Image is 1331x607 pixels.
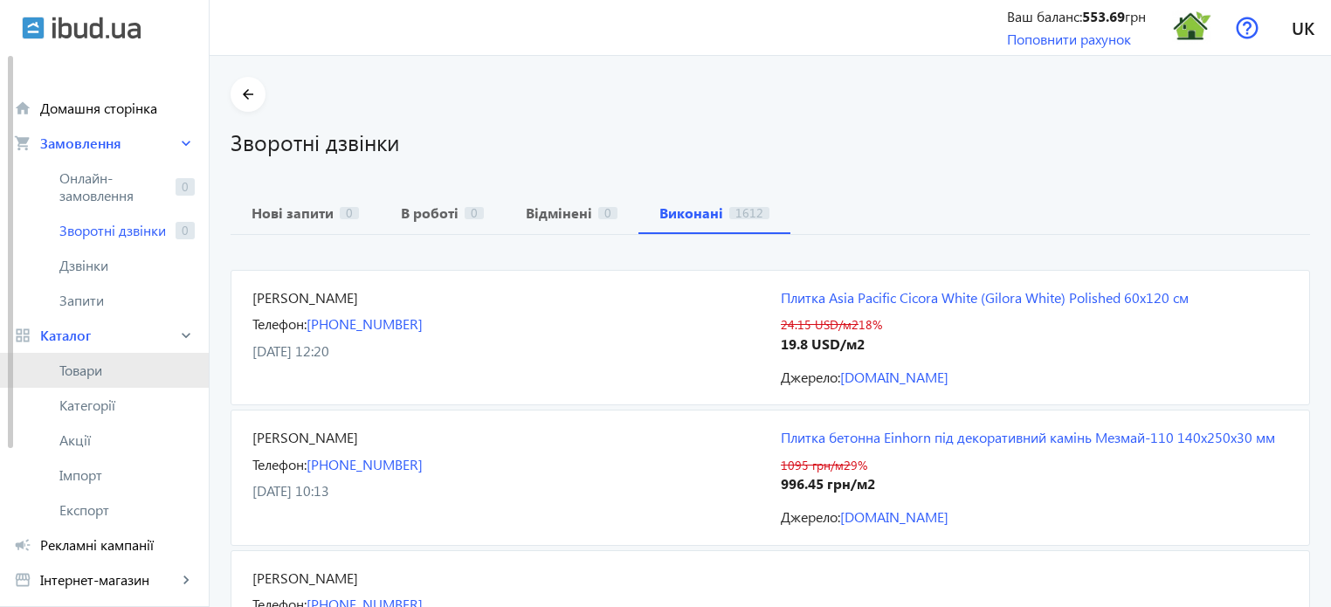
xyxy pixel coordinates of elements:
[59,292,195,309] span: Запити
[40,100,195,117] span: Домашня сторінка
[14,536,31,554] mat-icon: campaign
[1172,8,1211,47] img: 5a3a55cfc4d715729-15137724957-termodom.jpg
[252,569,760,588] div: [PERSON_NAME]
[14,327,31,344] mat-icon: grid_view
[781,428,1288,447] a: Плитка бетонна Einhorn під декоративний камінь Мезмай-110 140х250х30 мм
[14,571,31,589] mat-icon: storefront
[781,507,1288,527] div: Джерело:
[840,368,948,386] a: [DOMAIN_NAME]
[781,335,1288,354] div: 19.8 USD/м2
[1292,17,1314,38] span: uk
[177,327,195,344] mat-icon: keyboard_arrow_right
[659,206,723,220] b: Виконані
[59,362,195,379] span: Товари
[781,474,1288,493] div: 996.45 грн/м2
[1007,7,1146,26] div: Ваш баланс: грн
[40,327,177,344] span: Каталог
[59,397,195,414] span: Категорії
[526,206,592,220] b: Відмінені
[177,571,195,589] mat-icon: keyboard_arrow_right
[238,84,259,106] mat-icon: arrow_back
[340,207,359,219] span: 0
[252,314,307,333] span: Телефон:
[59,431,195,449] span: Акції
[1082,7,1125,25] b: 553.69
[40,571,177,589] span: Інтернет-магазин
[59,501,195,519] span: Експорт
[781,288,1288,307] a: Плитка Asia Pacific Cicora White (Gilora White) Polished 60х120 см
[176,222,195,239] span: 0
[840,507,948,526] a: [DOMAIN_NAME]
[231,127,1310,157] h1: Зворотні дзвінки
[22,17,45,39] img: ibud.svg
[252,341,760,361] div: [DATE] 12:20
[781,368,1288,387] div: Джерело:
[40,135,177,152] span: Замовлення
[781,316,859,333] span: 24.15 USD/м2
[14,100,31,117] mat-icon: home
[781,457,851,473] span: 1095 грн/м2
[1236,17,1259,39] img: help.svg
[1007,30,1131,48] a: Поповнити рахунок
[14,135,31,152] mat-icon: shopping_cart
[40,536,195,554] span: Рекламні кампанії
[52,17,141,39] img: ibud_text.svg
[307,314,423,333] a: [PHONE_NUMBER]
[59,466,195,484] span: Імпорт
[851,457,867,473] span: 9%
[859,316,882,333] span: 18%
[252,288,760,307] div: [PERSON_NAME]
[59,169,169,204] span: Онлайн-замовлення
[729,207,769,219] span: 1612
[252,455,307,473] span: Телефон:
[252,481,760,500] div: [DATE] 10:13
[598,207,617,219] span: 0
[59,222,169,239] span: Зворотні дзвінки
[177,135,195,152] mat-icon: keyboard_arrow_right
[176,178,195,196] span: 0
[59,257,195,274] span: Дзвінки
[465,207,484,219] span: 0
[401,206,459,220] b: В роботі
[252,428,760,447] div: [PERSON_NAME]
[307,455,423,473] a: [PHONE_NUMBER]
[252,206,334,220] b: Нові запити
